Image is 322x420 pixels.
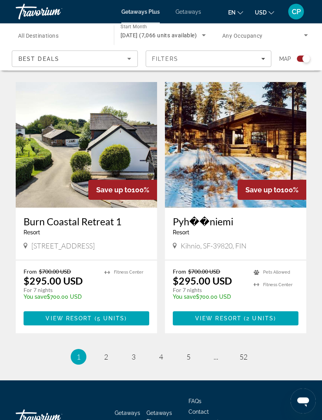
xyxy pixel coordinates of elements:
[46,316,92,322] span: View Resort
[165,82,306,208] img: Pyh��niemi
[176,9,201,15] a: Getaways
[18,56,59,62] span: Best Deals
[16,349,306,365] nav: Pagination
[181,242,247,250] span: Kihnio, SF-39820, FIN
[88,180,157,200] div: 100%
[24,294,97,300] p: $700.00 USD
[255,9,267,16] span: USD
[16,82,157,208] img: Burn Coastal Retreat 1
[121,32,197,38] span: [DATE] (7,066 units available)
[263,283,293,288] span: Fitness Center
[279,53,291,64] span: Map
[115,410,140,416] a: Getaways
[214,353,218,362] span: ...
[132,353,135,362] span: 3
[188,268,220,275] span: $700.00 USD
[228,9,236,16] span: en
[173,294,196,300] span: You save
[159,353,163,362] span: 4
[24,312,149,326] button: View Resort(5 units)
[18,31,104,40] input: Select destination
[195,316,241,322] span: View Resort
[228,7,243,18] button: Change language
[114,270,143,275] span: Fitness Center
[173,287,246,294] p: For 7 nights
[104,353,108,362] span: 2
[152,56,179,62] span: Filters
[187,353,190,362] span: 5
[97,316,125,322] span: 5 units
[121,24,147,30] span: Start Month
[240,353,247,362] span: 52
[222,33,263,39] span: Any Occupancy
[24,230,40,236] span: Resort
[188,409,209,415] a: Contact
[286,4,306,20] button: User Menu
[18,54,131,64] mat-select: Sort by
[39,268,71,275] span: $700.00 USD
[18,33,59,39] span: All Destinations
[173,268,186,275] span: From
[173,275,232,287] p: $295.00 USD
[24,275,83,287] p: $295.00 USD
[255,7,274,18] button: Change currency
[173,216,298,228] a: Pyh��niemi
[173,312,298,326] button: View Resort(2 units)
[292,8,301,16] span: CP
[121,9,160,15] a: Getaways Plus
[31,242,95,250] span: [STREET_ADDRESS]
[24,216,149,228] a: Burn Coastal Retreat 1
[77,353,80,362] span: 1
[96,186,132,194] span: Save up to
[24,287,97,294] p: For 7 nights
[146,51,272,67] button: Filters
[238,180,306,200] div: 100%
[245,186,281,194] span: Save up to
[16,2,94,22] a: Travorium
[246,316,274,322] span: 2 units
[241,316,276,322] span: ( )
[263,270,290,275] span: Pets Allowed
[173,230,189,236] span: Resort
[24,268,37,275] span: From
[291,389,316,414] iframe: Button to launch messaging window
[173,294,246,300] p: $700.00 USD
[188,398,201,405] a: FAQs
[92,316,127,322] span: ( )
[24,294,47,300] span: You save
